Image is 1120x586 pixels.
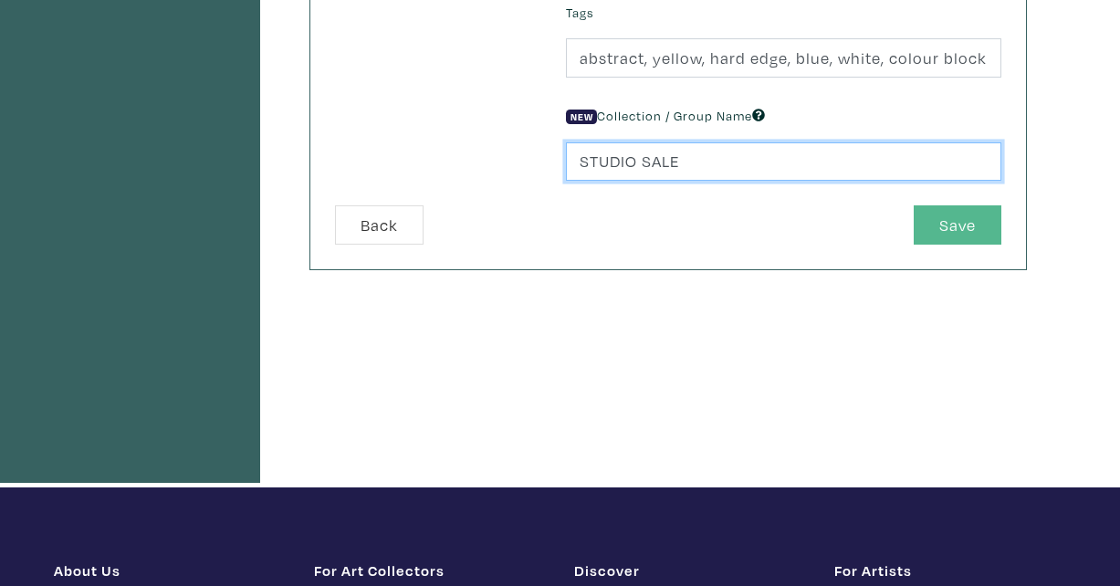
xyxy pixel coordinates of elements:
[314,561,547,580] h1: For Art Collectors
[335,205,424,245] button: Back
[566,142,1001,182] input: Ex. 202X, Landscape Collection, etc.
[574,561,807,580] h1: Discover
[566,38,1001,78] input: Ex. abstracts, blue, minimalist, people, animals, bright, etc.
[54,561,287,580] h1: About Us
[566,3,594,23] label: Tags
[914,205,1001,245] button: Save
[834,561,1067,580] h1: For Artists
[566,106,765,126] label: Collection / Group Name
[566,110,597,124] span: New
